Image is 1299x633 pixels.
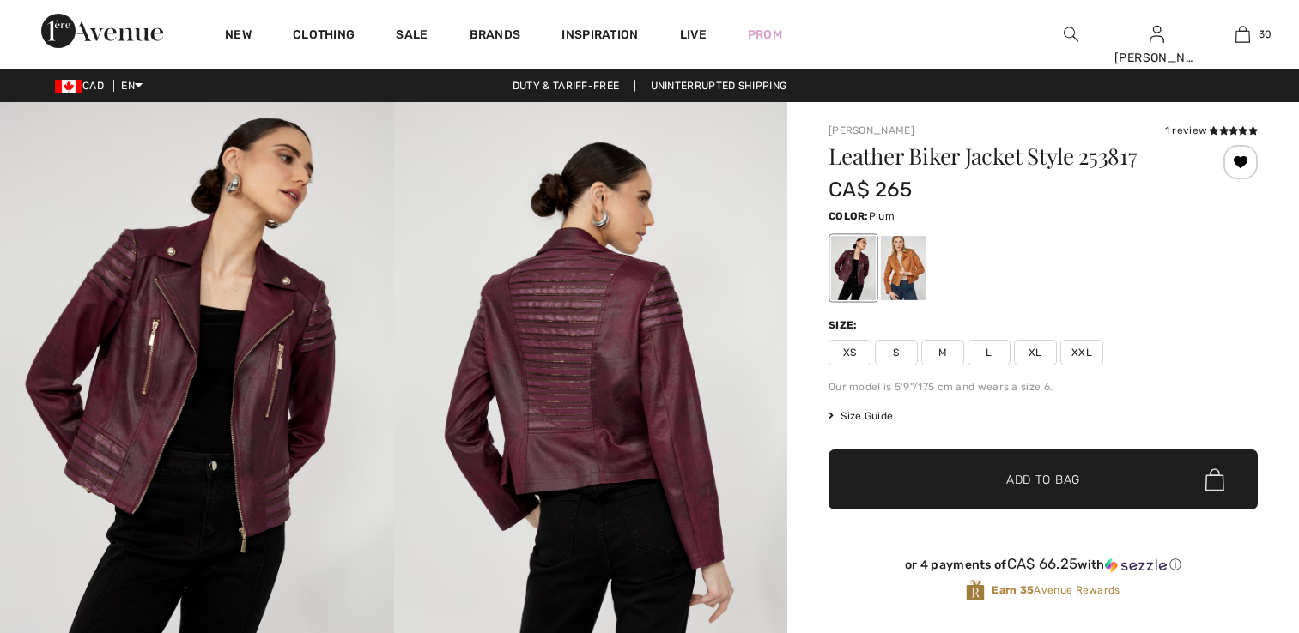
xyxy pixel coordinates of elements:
[966,579,985,602] img: Avenue Rewards
[1200,24,1284,45] a: 30
[829,145,1187,167] h1: Leather Biker Jacket Style 253817
[1007,555,1078,572] span: CA$ 66.25
[875,340,918,365] span: S
[829,449,1258,509] button: Add to Bag
[829,124,914,136] a: [PERSON_NAME]
[968,340,1011,365] span: L
[1105,558,1167,573] img: Sezzle
[881,236,926,300] div: Burnt orange
[829,556,1258,573] div: or 4 payments of with
[829,379,1258,395] div: Our model is 5'9"/175 cm and wears a size 6.
[829,408,893,424] span: Size Guide
[1064,24,1078,45] img: search the website
[680,26,707,44] a: Live
[992,582,1120,598] span: Avenue Rewards
[829,340,871,365] span: XS
[1205,468,1224,491] img: Bag.svg
[1150,26,1164,42] a: Sign In
[55,80,111,92] span: CAD
[748,26,782,44] a: Prom
[829,556,1258,579] div: or 4 payments ofCA$ 66.25withSezzle Click to learn more about Sezzle
[829,178,912,202] span: CA$ 265
[1006,471,1080,489] span: Add to Bag
[1114,49,1199,67] div: [PERSON_NAME]
[829,317,861,333] div: Size:
[1235,24,1250,45] img: My Bag
[470,27,521,45] a: Brands
[921,340,964,365] span: M
[829,210,869,222] span: Color:
[831,236,876,300] div: Plum
[1060,340,1103,365] span: XXL
[1014,340,1057,365] span: XL
[992,584,1034,596] strong: Earn 35
[293,27,355,45] a: Clothing
[1165,123,1258,138] div: 1 review
[1259,27,1272,42] span: 30
[225,27,252,45] a: New
[869,210,895,222] span: Plum
[55,80,82,93] img: Canadian Dollar
[41,14,163,48] img: 1ère Avenue
[121,80,143,92] span: EN
[561,27,638,45] span: Inspiration
[1150,24,1164,45] img: My Info
[396,27,428,45] a: Sale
